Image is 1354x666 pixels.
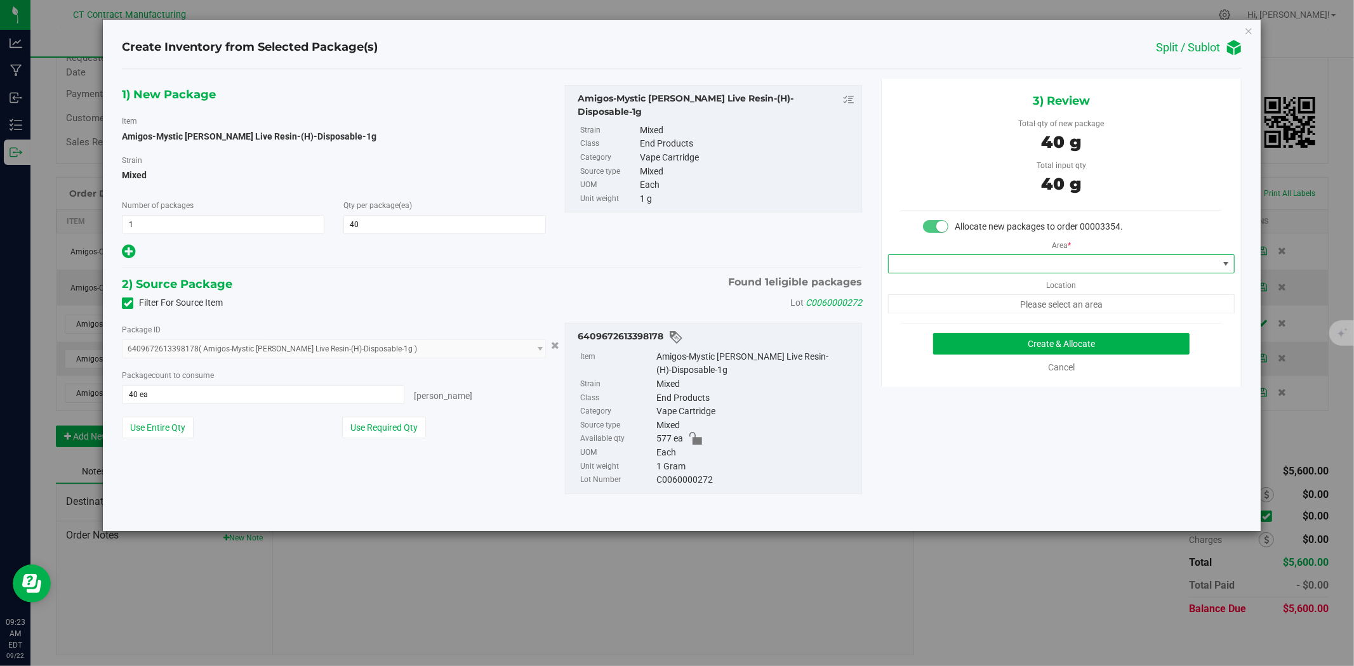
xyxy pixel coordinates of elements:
[122,166,546,185] span: Mixed
[640,137,855,151] div: End Products
[933,333,1190,355] button: Create & Allocate
[1037,161,1086,170] span: Total input qty
[1156,41,1220,54] h4: Split / Sublot
[640,165,855,179] div: Mixed
[399,201,412,210] span: (ea)
[122,296,223,310] label: Filter For Source Item
[580,124,637,138] label: Strain
[1041,174,1081,194] span: 40 g
[344,216,545,233] input: 40
[122,417,194,438] button: Use Entire Qty
[578,92,855,119] div: Amigos-Mystic Mintz Live Resin-(H)-Disposable-1g
[580,405,654,419] label: Category
[578,330,855,345] div: 6409672613398178
[13,565,51,603] iframe: Resource center
[1033,91,1090,110] span: 3) Review
[580,165,637,179] label: Source type
[580,432,654,446] label: Available qty
[580,192,637,206] label: Unit weight
[656,446,855,460] div: Each
[547,336,563,355] button: Cancel button
[122,115,137,127] label: Item
[765,276,769,288] span: 1
[580,350,654,377] label: Item
[580,151,637,165] label: Category
[122,39,378,56] h4: Create Inventory from Selected Package(s)
[656,460,855,474] div: 1 Gram
[580,460,654,474] label: Unit weight
[122,249,135,259] span: Add new output
[640,178,855,192] div: Each
[1018,119,1104,128] span: Total qty of new package
[656,473,855,487] div: C0060000272
[122,85,216,104] span: 1) New Package
[640,192,855,206] div: 1 g
[580,419,654,433] label: Source type
[656,419,855,433] div: Mixed
[342,417,426,438] button: Use Required Qty
[656,377,855,391] div: Mixed
[580,178,637,192] label: UOM
[1041,132,1081,152] span: 40 g
[580,446,654,460] label: UOM
[122,155,142,166] label: Strain
[122,201,194,210] span: Number of packages
[122,275,232,294] span: 2) Source Package
[728,275,862,290] span: Found eligible packages
[122,371,214,380] span: Package to consume
[122,325,161,334] span: Package ID
[1048,362,1075,372] a: Cancel
[656,405,855,419] div: Vape Cartridge
[888,294,1235,313] span: Please select an area
[640,151,855,165] div: Vape Cartridge
[955,221,1123,232] span: Allocate new packages to order 00003354.
[580,137,637,151] label: Class
[1052,233,1071,251] label: Area
[580,377,654,391] label: Strain
[152,371,171,380] span: count
[656,391,855,405] div: End Products
[806,297,862,308] span: C0060000272
[122,131,376,141] span: Amigos-Mystic [PERSON_NAME] Live Resin-(H)-Disposable-1g
[580,473,654,487] label: Lot Number
[580,391,654,405] label: Class
[790,297,804,308] span: Lot
[656,350,855,377] div: Amigos-Mystic [PERSON_NAME] Live Resin-(H)-Disposable-1g
[414,391,472,401] span: [PERSON_NAME]
[656,432,683,446] span: 577 ea
[1046,273,1076,291] label: Location
[123,386,404,403] input: 40 ea
[123,216,324,233] input: 1
[640,124,855,138] div: Mixed
[343,201,412,210] span: Qty per package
